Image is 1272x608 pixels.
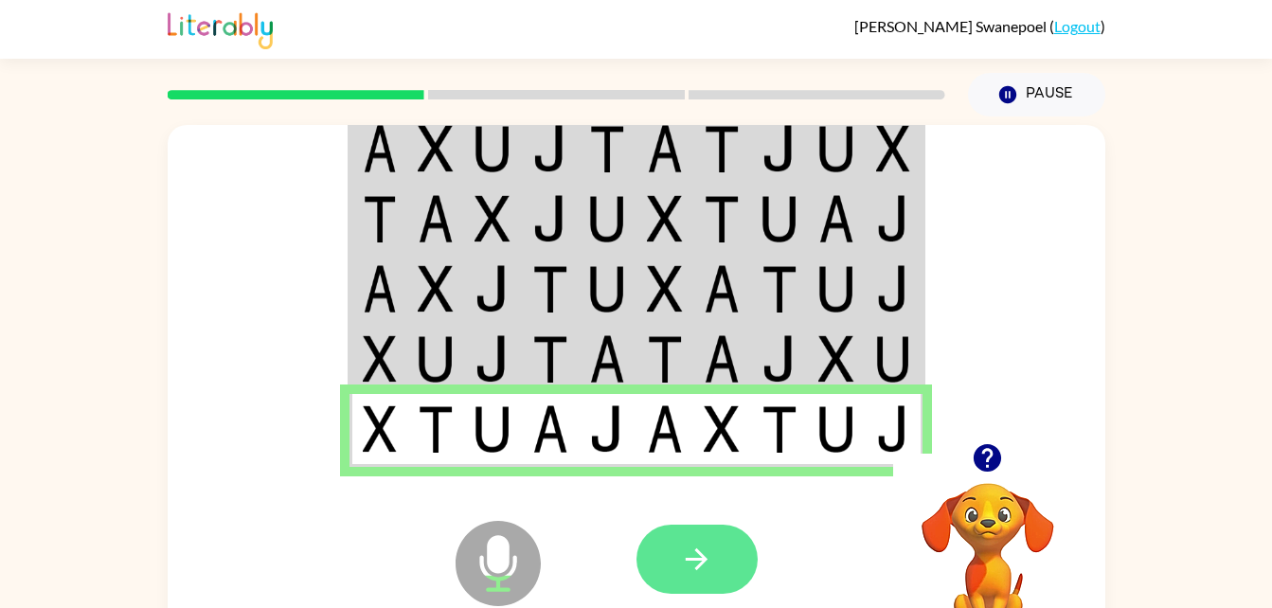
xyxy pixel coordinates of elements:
img: u [589,195,625,242]
img: j [761,125,797,172]
img: t [532,265,568,313]
img: u [761,195,797,242]
img: u [475,125,511,172]
img: a [704,265,740,313]
img: j [761,335,797,383]
img: t [704,125,740,172]
img: a [647,405,683,453]
img: j [475,335,511,383]
img: t [704,195,740,242]
img: t [761,405,797,453]
img: j [876,195,910,242]
div: ( ) [854,17,1105,35]
img: x [704,405,740,453]
img: x [363,335,397,383]
img: j [589,405,625,453]
img: a [532,405,568,453]
img: t [532,335,568,383]
img: u [876,335,910,383]
img: x [475,195,511,242]
img: j [532,195,568,242]
img: u [589,265,625,313]
img: x [647,195,683,242]
img: t [761,265,797,313]
img: x [363,405,397,453]
img: Literably [168,8,273,49]
img: t [418,405,454,453]
img: x [818,335,854,383]
img: x [418,125,454,172]
img: a [704,335,740,383]
img: j [475,265,511,313]
img: j [876,265,910,313]
img: u [818,405,854,453]
img: a [589,335,625,383]
img: t [647,335,683,383]
img: u [818,125,854,172]
img: u [818,265,854,313]
button: Pause [968,73,1105,116]
span: [PERSON_NAME] Swanepoel [854,17,1049,35]
img: a [818,195,854,242]
img: t [589,125,625,172]
img: a [363,125,397,172]
img: x [647,265,683,313]
img: a [363,265,397,313]
img: x [876,125,910,172]
img: j [532,125,568,172]
img: u [418,335,454,383]
img: j [876,405,910,453]
img: u [475,405,511,453]
img: t [363,195,397,242]
img: a [418,195,454,242]
img: x [418,265,454,313]
a: Logout [1054,17,1101,35]
img: a [647,125,683,172]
